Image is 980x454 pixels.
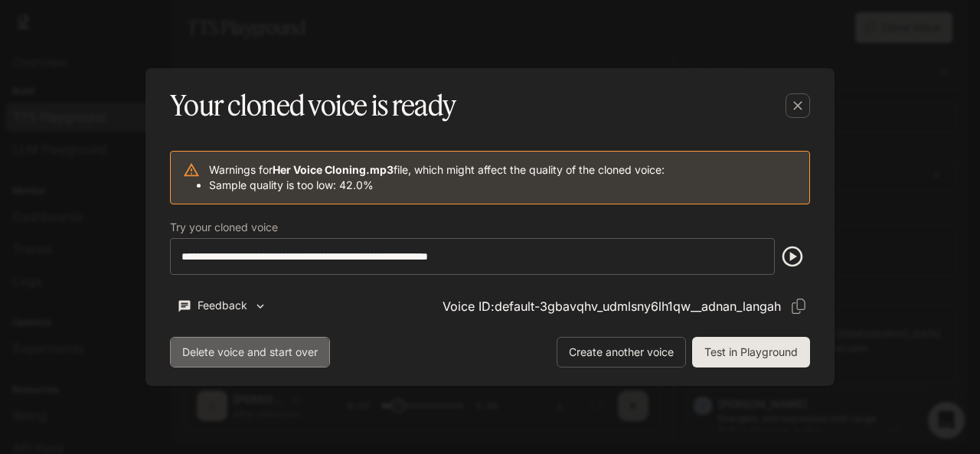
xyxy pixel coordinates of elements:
b: Her Voice Cloning.mp3 [273,163,394,176]
p: Try your cloned voice [170,222,278,233]
button: Create another voice [557,337,686,367]
li: Sample quality is too low: 42.0% [209,178,665,193]
button: Delete voice and start over [170,337,330,367]
button: Test in Playground [692,337,810,367]
div: Warnings for file, which might affect the quality of the cloned voice: [209,156,665,199]
button: Feedback [170,293,274,318]
button: Copy Voice ID [787,295,810,318]
p: Voice ID: default-3gbavqhv_udmlsny6lh1qw__adnan_langah [443,297,781,315]
h5: Your cloned voice is ready [170,87,456,125]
